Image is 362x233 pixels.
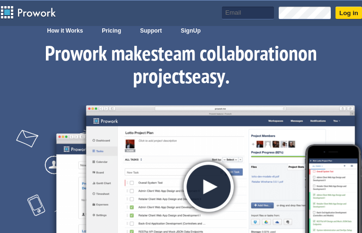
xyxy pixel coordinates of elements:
[135,25,167,38] a: Support
[336,7,362,19] input: Log in
[97,25,126,38] a: Pricing
[43,25,88,38] a: How it Works
[222,7,274,19] input: Email
[192,64,225,92] span: easy
[176,25,205,38] a: SignUp
[158,42,298,69] span: team collaboration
